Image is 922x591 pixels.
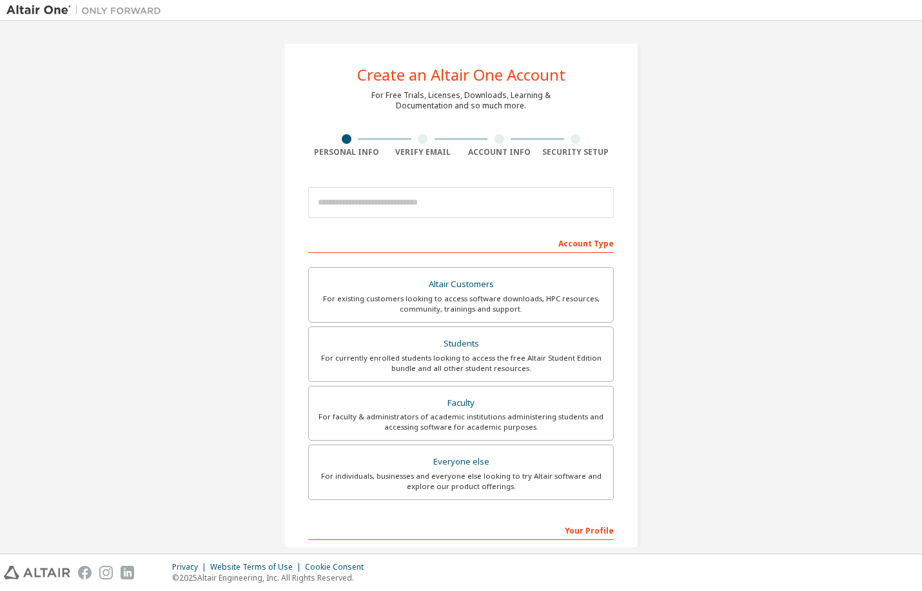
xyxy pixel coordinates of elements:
[308,519,614,540] div: Your Profile
[317,294,605,314] div: For existing customers looking to access software downloads, HPC resources, community, trainings ...
[317,394,605,412] div: Faculty
[317,453,605,471] div: Everyone else
[308,232,614,253] div: Account Type
[172,572,371,583] p: © 2025 Altair Engineering, Inc. All Rights Reserved.
[317,335,605,353] div: Students
[308,546,457,557] label: First Name
[210,562,305,572] div: Website Terms of Use
[385,147,462,157] div: Verify Email
[461,147,538,157] div: Account Info
[172,562,210,572] div: Privacy
[317,471,605,492] div: For individuals, businesses and everyone else looking to try Altair software and explore our prod...
[465,546,614,557] label: Last Name
[371,90,551,111] div: For Free Trials, Licenses, Downloads, Learning & Documentation and so much more.
[78,566,92,579] img: facebook.svg
[538,147,614,157] div: Security Setup
[317,353,605,374] div: For currently enrolled students looking to access the free Altair Student Edition bundle and all ...
[305,562,371,572] div: Cookie Consent
[121,566,134,579] img: linkedin.svg
[317,412,605,432] div: For faculty & administrators of academic institutions administering students and accessing softwa...
[6,4,168,17] img: Altair One
[308,147,385,157] div: Personal Info
[4,566,70,579] img: altair_logo.svg
[317,275,605,294] div: Altair Customers
[357,67,565,83] div: Create an Altair One Account
[99,566,113,579] img: instagram.svg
